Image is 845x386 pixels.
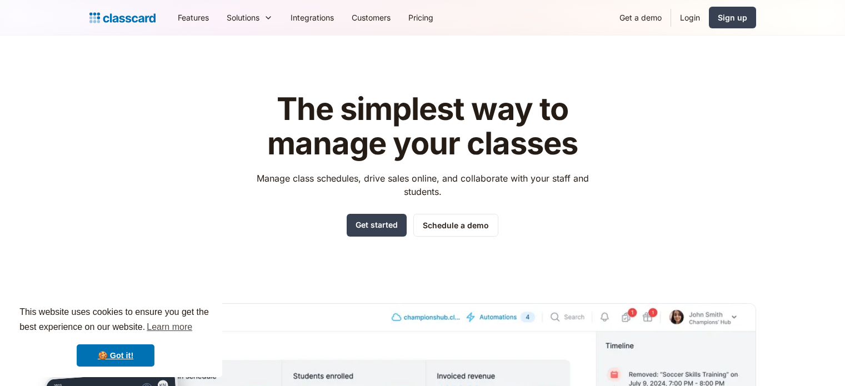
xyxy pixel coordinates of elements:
[77,344,154,367] a: dismiss cookie message
[718,12,747,23] div: Sign up
[413,214,498,237] a: Schedule a demo
[282,5,343,30] a: Integrations
[9,295,222,377] div: cookieconsent
[246,92,599,161] h1: The simplest way to manage your classes
[246,172,599,198] p: Manage class schedules, drive sales online, and collaborate with your staff and students.
[671,5,709,30] a: Login
[89,10,156,26] a: home
[343,5,399,30] a: Customers
[19,305,212,335] span: This website uses cookies to ensure you get the best experience on our website.
[709,7,756,28] a: Sign up
[145,319,194,335] a: learn more about cookies
[169,5,218,30] a: Features
[227,12,259,23] div: Solutions
[611,5,671,30] a: Get a demo
[218,5,282,30] div: Solutions
[347,214,407,237] a: Get started
[399,5,442,30] a: Pricing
